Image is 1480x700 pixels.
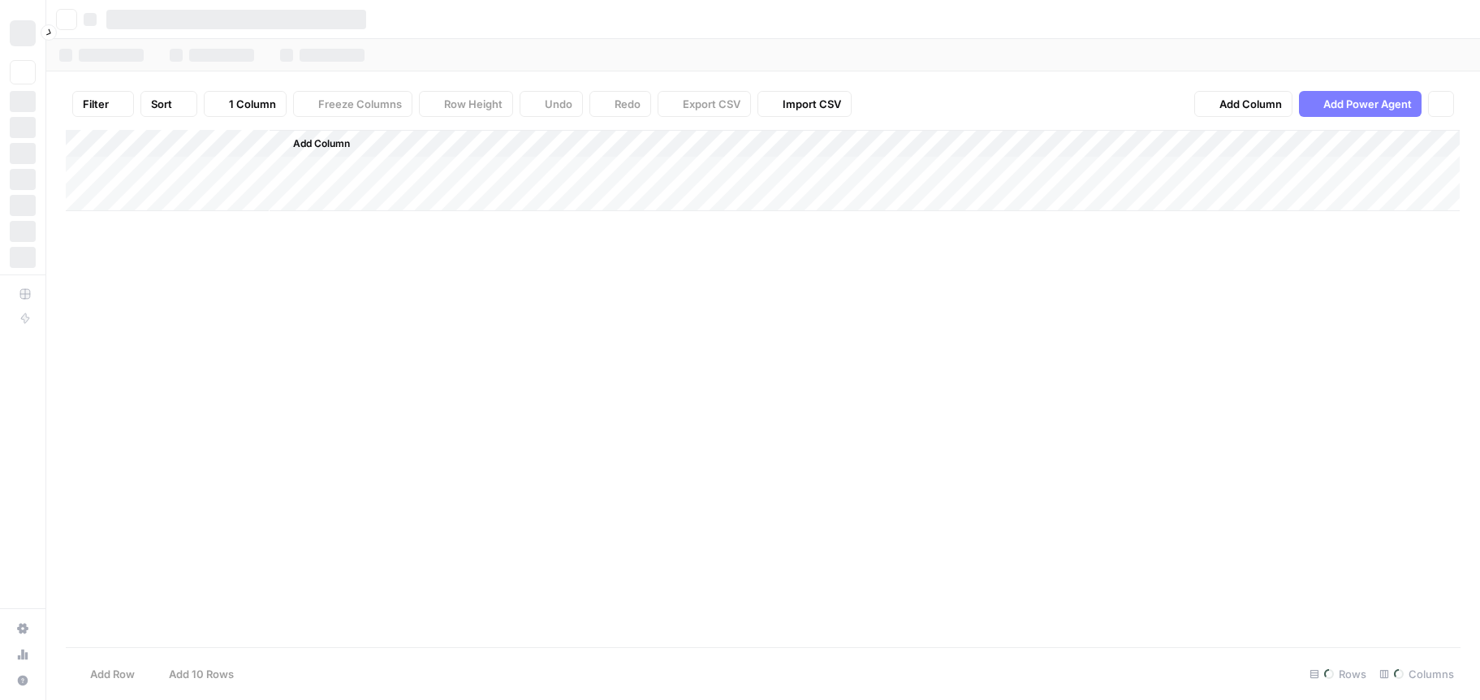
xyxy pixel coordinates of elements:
span: Freeze Columns [318,96,402,112]
button: Sort [140,91,197,117]
span: Filter [83,96,109,112]
span: Add Row [90,666,135,682]
button: Row Height [419,91,513,117]
span: Sort [151,96,172,112]
button: Add Column [272,133,356,154]
button: Add Column [1194,91,1292,117]
button: Import CSV [757,91,852,117]
span: Row Height [444,96,503,112]
button: Help + Support [10,668,36,694]
span: Export CSV [683,96,740,112]
span: Import CSV [783,96,841,112]
button: Add Power Agent [1299,91,1422,117]
div: Rows [1303,661,1373,687]
span: Redo [615,96,641,112]
span: Add Power Agent [1323,96,1412,112]
a: Settings [10,616,36,642]
span: Undo [545,96,572,112]
button: 1 Column [204,91,287,117]
button: Filter [72,91,134,117]
button: Add Row [66,661,145,687]
button: Add 10 Rows [145,661,244,687]
span: Add Column [1219,96,1282,112]
span: Add 10 Rows [169,666,234,682]
a: Usage [10,642,36,668]
span: 1 Column [229,96,276,112]
button: Export CSV [658,91,751,117]
button: Redo [589,91,651,117]
span: Add Column [293,136,350,151]
button: Freeze Columns [293,91,412,117]
div: Columns [1373,661,1461,687]
button: Undo [520,91,583,117]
